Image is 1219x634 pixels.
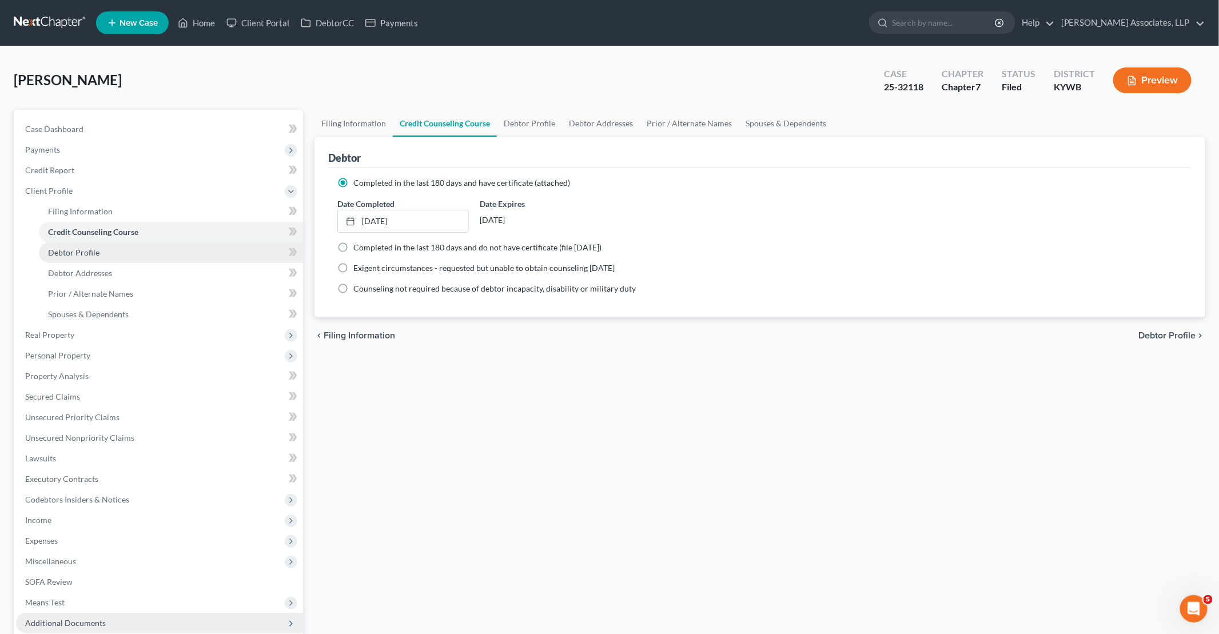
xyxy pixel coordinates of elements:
a: SOFA Review [16,572,303,592]
a: Unsecured Nonpriority Claims [16,428,303,448]
span: 7 [975,81,981,92]
a: Lawsuits [16,448,303,469]
span: Income [25,515,51,525]
div: District [1054,67,1095,81]
span: Codebtors Insiders & Notices [25,495,129,504]
a: Spouses & Dependents [739,110,833,137]
a: Prior / Alternate Names [640,110,739,137]
iframe: Intercom live chat [1180,595,1208,623]
span: Completed in the last 180 days and have certificate (attached) [353,178,570,188]
div: Chapter [942,81,983,94]
label: Date Completed [337,198,395,210]
span: Payments [25,145,60,154]
a: Debtor Profile [497,110,562,137]
span: Prior / Alternate Names [48,289,133,298]
span: Debtor Profile [48,248,99,257]
a: Prior / Alternate Names [39,284,303,304]
span: Spouses & Dependents [48,309,129,319]
span: Additional Documents [25,618,106,628]
span: Credit Counseling Course [48,227,138,237]
a: Home [172,13,221,33]
a: Client Portal [221,13,295,33]
a: Credit Counseling Course [393,110,497,137]
div: Status [1002,67,1035,81]
div: 25-32118 [884,81,923,94]
span: Unsecured Priority Claims [25,412,119,422]
span: SOFA Review [25,577,73,587]
span: Executory Contracts [25,474,98,484]
span: Debtor Profile [1139,331,1196,340]
a: Unsecured Priority Claims [16,407,303,428]
div: Debtor [328,151,361,165]
button: Debtor Profile chevron_right [1139,331,1205,340]
span: Personal Property [25,350,90,360]
span: Exigent circumstances - requested but unable to obtain counseling [DATE] [353,263,615,273]
span: New Case [119,19,158,27]
button: Preview [1113,67,1192,93]
a: Payments [360,13,424,33]
i: chevron_right [1196,331,1205,340]
span: Property Analysis [25,371,89,381]
a: Property Analysis [16,366,303,386]
a: Help [1016,13,1054,33]
span: Counseling not required because of debtor incapacity, disability or military duty [353,284,636,293]
span: Unsecured Nonpriority Claims [25,433,134,442]
div: KYWB [1054,81,1095,94]
a: Case Dashboard [16,119,303,139]
a: [PERSON_NAME] Associates, LLP [1055,13,1205,33]
span: Miscellaneous [25,556,76,566]
span: Filing Information [48,206,113,216]
span: Case Dashboard [25,124,83,134]
a: Secured Claims [16,386,303,407]
a: Debtor Addresses [39,263,303,284]
i: chevron_left [314,331,324,340]
div: Filed [1002,81,1035,94]
span: Client Profile [25,186,73,196]
span: [PERSON_NAME] [14,71,122,88]
div: Case [884,67,923,81]
span: Credit Report [25,165,74,175]
a: Debtor Addresses [562,110,640,137]
span: Completed in the last 180 days and do not have certificate (file [DATE]) [353,242,601,252]
span: Real Property [25,330,74,340]
span: Debtor Addresses [48,268,112,278]
span: 5 [1204,595,1213,604]
a: Credit Counseling Course [39,222,303,242]
div: Chapter [942,67,983,81]
span: Lawsuits [25,453,56,463]
label: Date Expires [480,198,612,210]
a: Executory Contracts [16,469,303,489]
a: Credit Report [16,160,303,181]
button: chevron_left Filing Information [314,331,395,340]
a: DebtorCC [295,13,360,33]
span: Means Test [25,597,65,607]
a: Spouses & Dependents [39,304,303,325]
input: Search by name... [892,12,997,33]
a: Filing Information [39,201,303,222]
div: [DATE] [480,210,612,230]
a: [DATE] [338,210,468,232]
span: Filing Information [324,331,395,340]
span: Expenses [25,536,58,545]
span: Secured Claims [25,392,80,401]
a: Filing Information [314,110,393,137]
a: Debtor Profile [39,242,303,263]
